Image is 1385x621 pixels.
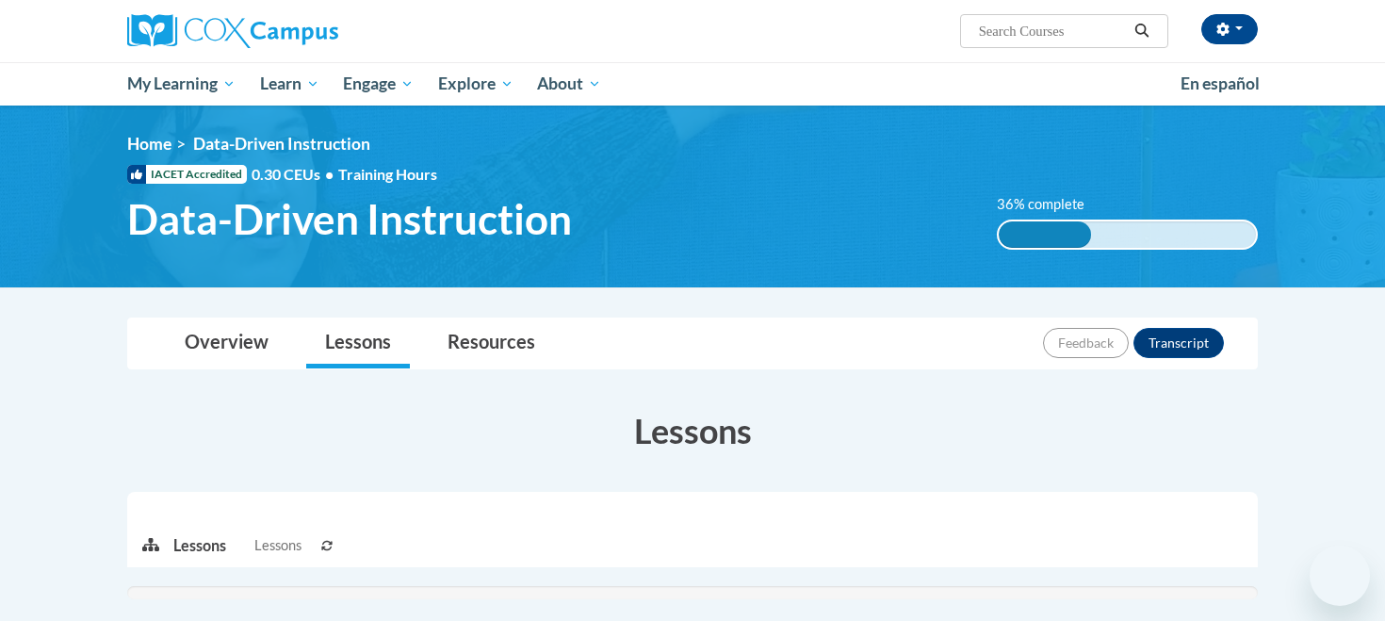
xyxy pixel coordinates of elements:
[338,165,437,183] span: Training Hours
[1168,64,1272,104] a: En español
[438,73,513,95] span: Explore
[1310,546,1370,606] iframe: Button to launch messaging window
[1133,328,1224,358] button: Transcript
[193,134,370,154] span: Data-Driven Instruction
[1181,74,1260,93] span: En español
[173,535,226,556] p: Lessons
[526,62,614,106] a: About
[115,62,248,106] a: My Learning
[254,535,301,556] span: Lessons
[306,319,410,368] a: Lessons
[99,62,1286,106] div: Main menu
[331,62,426,106] a: Engage
[127,407,1258,454] h3: Lessons
[127,165,247,184] span: IACET Accredited
[1128,20,1156,42] button: Search
[248,62,332,106] a: Learn
[127,134,171,154] a: Home
[426,62,526,106] a: Explore
[1043,328,1129,358] button: Feedback
[127,14,338,48] img: Cox Campus
[252,164,338,185] span: 0.30 CEUs
[127,14,485,48] a: Cox Campus
[325,165,334,183] span: •
[127,73,236,95] span: My Learning
[127,194,572,244] span: Data-Driven Instruction
[1201,14,1258,44] button: Account Settings
[537,73,601,95] span: About
[999,221,1091,248] div: 36% complete
[343,73,414,95] span: Engage
[977,20,1128,42] input: Search Courses
[429,319,554,368] a: Resources
[997,194,1105,215] label: 36% complete
[260,73,319,95] span: Learn
[166,319,287,368] a: Overview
